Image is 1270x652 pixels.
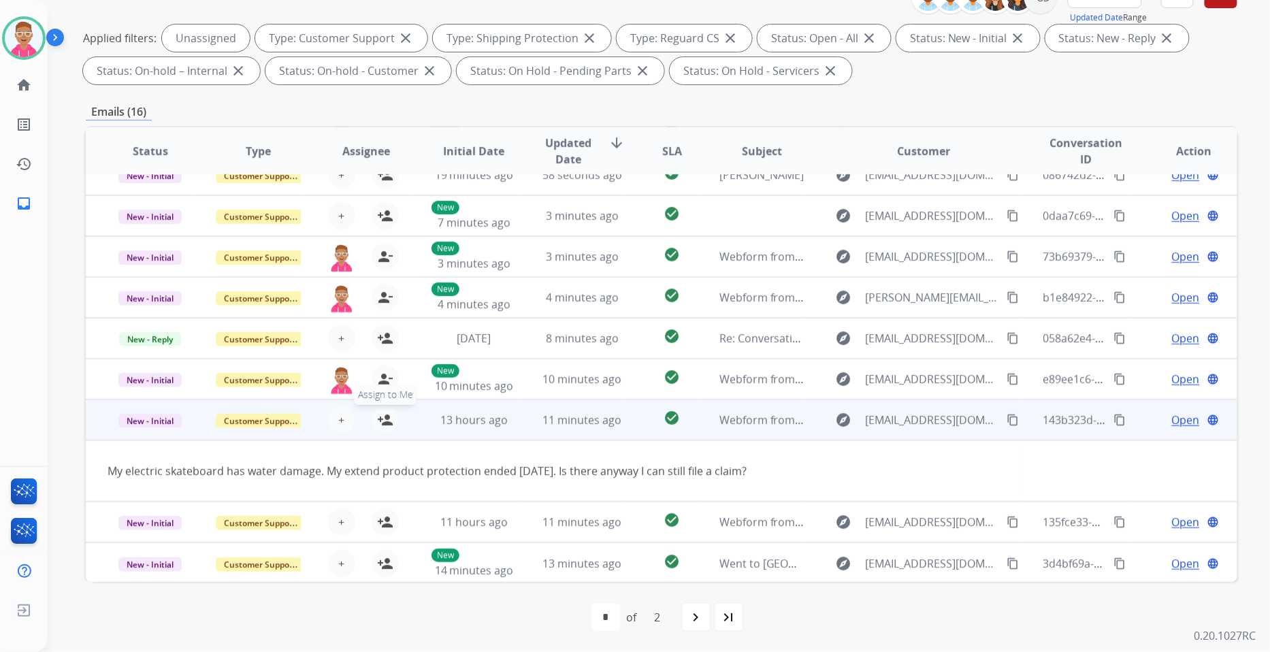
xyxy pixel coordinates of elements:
button: Updated Date [1071,12,1124,23]
th: Action [1129,127,1237,175]
span: [EMAIL_ADDRESS][DOMAIN_NAME] [865,208,998,224]
mat-icon: person_add [377,555,393,572]
p: New [432,201,459,214]
button: + [328,508,355,536]
mat-icon: explore [835,330,851,346]
span: 14 minutes ago [435,563,514,578]
span: [EMAIL_ADDRESS][DOMAIN_NAME] [865,248,998,265]
span: Open [1172,208,1200,224]
mat-icon: close [397,30,414,46]
span: Open [1172,555,1200,572]
mat-icon: check_circle [664,328,680,344]
span: Customer Support [216,291,304,306]
mat-icon: content_copy [1007,557,1019,570]
span: New - Initial [118,414,182,428]
mat-icon: content_copy [1007,250,1019,263]
mat-icon: explore [835,412,851,428]
span: Assign to Me [355,385,417,405]
span: Open [1172,514,1200,530]
span: Open [1172,412,1200,428]
span: + [339,514,345,530]
mat-icon: check_circle [664,246,680,263]
span: 13 minutes ago [542,556,621,571]
mat-icon: content_copy [1007,210,1019,222]
span: Customer Support [216,169,304,183]
span: [EMAIL_ADDRESS][DOMAIN_NAME] [865,412,998,428]
mat-icon: content_copy [1007,373,1019,385]
span: + [339,208,345,224]
p: Applied filters: [83,30,157,46]
span: 58 seconds ago [542,167,622,182]
span: New - Initial [118,373,182,387]
mat-icon: close [722,30,738,46]
mat-icon: language [1207,169,1220,181]
mat-icon: content_copy [1114,250,1126,263]
img: agent-avatar [328,243,355,272]
mat-icon: language [1207,414,1220,426]
span: New - Initial [118,291,182,306]
mat-icon: close [822,63,838,79]
mat-icon: content_copy [1114,414,1126,426]
span: 7 minutes ago [438,215,510,230]
mat-icon: check_circle [664,512,680,528]
img: agent-avatar [328,365,355,394]
mat-icon: check_circle [664,410,680,426]
mat-icon: person_add [377,412,393,428]
div: Status: On-hold - Customer [265,57,451,84]
span: Conversation ID [1043,135,1129,167]
mat-icon: check_circle [664,287,680,304]
p: New [432,242,459,255]
div: Unassigned [162,25,250,52]
span: Webform from [EMAIL_ADDRESS][DOMAIN_NAME] on [DATE] [719,372,1028,387]
mat-icon: content_copy [1114,210,1126,222]
span: Open [1172,167,1200,183]
span: [PERSON_NAME][EMAIL_ADDRESS][PERSON_NAME][DOMAIN_NAME] [865,289,998,306]
span: New - Reply [119,332,181,346]
mat-icon: person_add [377,330,393,346]
span: 11 minutes ago [542,515,621,529]
span: 058a62e4-74b6-4c13-a5a2-8ff2f6dc8040 [1043,331,1245,346]
mat-icon: content_copy [1007,332,1019,344]
div: Status: On-hold – Internal [83,57,260,84]
div: Status: New - Reply [1045,25,1189,52]
span: 0daa7c69-6b23-40df-9590-8e1e0f6366c1 [1043,208,1248,223]
mat-icon: close [581,30,598,46]
span: [EMAIL_ADDRESS][DOMAIN_NAME] [865,330,998,346]
mat-icon: content_copy [1007,516,1019,528]
span: 3 minutes ago [438,256,510,271]
mat-icon: last_page [721,609,737,625]
p: New [432,549,459,562]
span: 3d4bf69a-db5a-4467-b365-5df116ccc846 [1043,556,1250,571]
span: Updated Date [540,135,598,167]
mat-icon: check_circle [664,553,680,570]
span: Range [1071,12,1147,23]
span: Webform from [EMAIL_ADDRESS][DOMAIN_NAME] on [DATE] [719,515,1028,529]
mat-icon: list_alt [16,116,32,133]
mat-icon: close [1159,30,1175,46]
span: 4 minutes ago [546,290,619,305]
mat-icon: explore [835,248,851,265]
span: Open [1172,371,1200,387]
span: Assignee [342,143,390,159]
span: Customer Support [216,250,304,265]
span: Initial Date [444,143,505,159]
span: 10 minutes ago [542,372,621,387]
mat-icon: content_copy [1007,414,1019,426]
mat-icon: check_circle [664,369,680,385]
span: [EMAIL_ADDRESS][DOMAIN_NAME] [865,167,998,183]
button: + [328,325,355,352]
mat-icon: home [16,77,32,93]
span: b1e84922-8d19-410b-a689-14ef964ad82a [1043,290,1253,305]
p: 0.20.1027RC [1194,627,1256,644]
div: My electric skateboard has water damage. My extend product protection ended [DATE]. Is there anyw... [108,463,1000,479]
span: 10 minutes ago [435,378,514,393]
div: Status: On Hold - Servicers [670,57,852,84]
mat-icon: person_add [377,514,393,530]
mat-icon: inbox [16,195,32,212]
mat-icon: close [230,63,246,79]
span: New - Initial [118,169,182,183]
div: Status: On Hold - Pending Parts [457,57,664,84]
p: New [432,364,459,378]
span: 8 minutes ago [546,331,619,346]
mat-icon: content_copy [1114,557,1126,570]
